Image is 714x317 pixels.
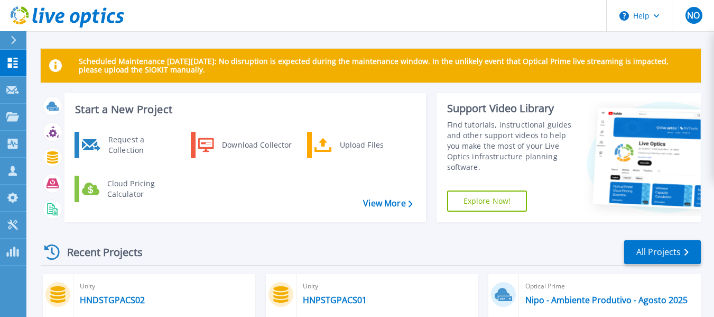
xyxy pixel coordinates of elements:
a: Download Collector [191,132,299,158]
a: All Projects [624,240,701,264]
a: Upload Files [307,132,415,158]
span: NO [687,11,700,20]
a: Request a Collection [75,132,183,158]
div: Recent Projects [41,239,157,265]
a: Cloud Pricing Calculator [75,176,183,202]
div: Find tutorials, instructional guides and other support videos to help you make the most of your L... [447,120,579,173]
div: Upload Files [335,134,413,156]
span: Optical Prime [525,280,694,292]
span: Unity [80,280,249,292]
a: View More [363,198,412,209]
h3: Start a New Project [75,104,412,115]
div: Download Collector [217,134,296,156]
div: Support Video Library [447,102,579,115]
div: Request a Collection [103,134,180,156]
a: HNPSTGPACS01 [303,295,367,305]
a: HNDSTGPACS02 [80,295,145,305]
div: Cloud Pricing Calculator [102,178,180,200]
a: Explore Now! [447,191,527,212]
span: Unity [303,280,472,292]
p: Scheduled Maintenance [DATE][DATE]: No disruption is expected during the maintenance window. In t... [79,57,692,74]
a: Nipo - Ambiente Produtivo - Agosto 2025 [525,295,688,305]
